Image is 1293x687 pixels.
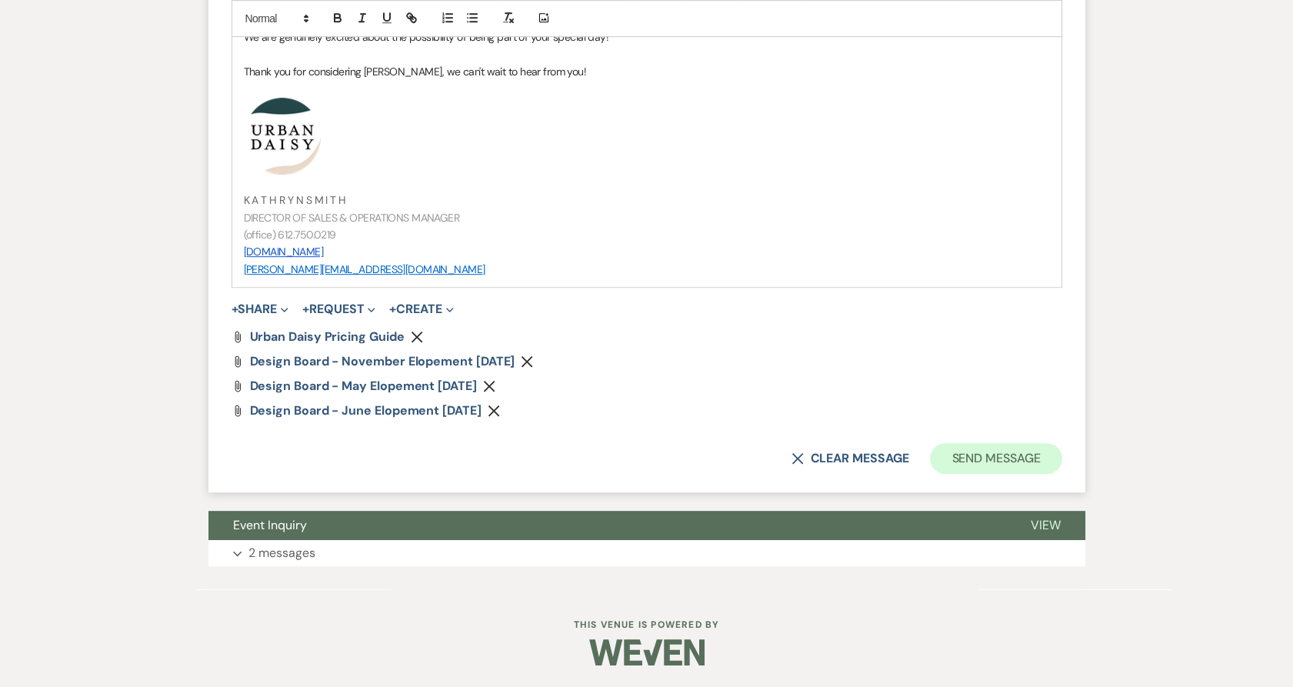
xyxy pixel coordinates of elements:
span: View [1031,517,1061,533]
p: Thank you for considering [PERSON_NAME], we can't wait to hear from you! [244,63,1050,80]
p: 2 messages [248,543,315,563]
span: Urban Daisy Pricing Guide [250,328,405,345]
button: Request [302,303,375,315]
button: Clear message [791,452,908,465]
button: 2 messages [208,540,1085,566]
span: Design Board - November Elopement [DATE] [250,353,515,369]
a: [DOMAIN_NAME] [244,245,324,258]
a: Urban Daisy Pricing Guide [250,331,405,343]
button: View [1006,511,1085,540]
a: Design Board - May Elopement [DATE] [250,380,477,392]
span: + [302,303,309,315]
button: Send Message [930,443,1061,474]
a: Design Board - November Elopement [DATE] [250,355,515,368]
button: Share [232,303,289,315]
span: + [232,303,238,315]
p: We are genuinely excited about the possibility of being part of your special day! [244,28,1050,45]
a: [PERSON_NAME][EMAIL_ADDRESS][DOMAIN_NAME] [244,262,485,276]
button: Create [389,303,453,315]
img: Weven Logo [589,625,705,679]
span: (office) 612.750.0219 [244,228,336,242]
span: + [389,303,396,315]
a: Design Board - June Elopement [DATE] [250,405,482,417]
span: Design Board - May Elopement [DATE] [250,378,477,394]
span: Design Board - June Elopement [DATE] [250,402,482,419]
span: K A T H R Y N S M I T H [244,193,346,207]
button: Event Inquiry [208,511,1006,540]
span: DIRECTOR OF SALES & OPERATIONS MANAGER [244,211,460,225]
span: Event Inquiry [233,517,307,533]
